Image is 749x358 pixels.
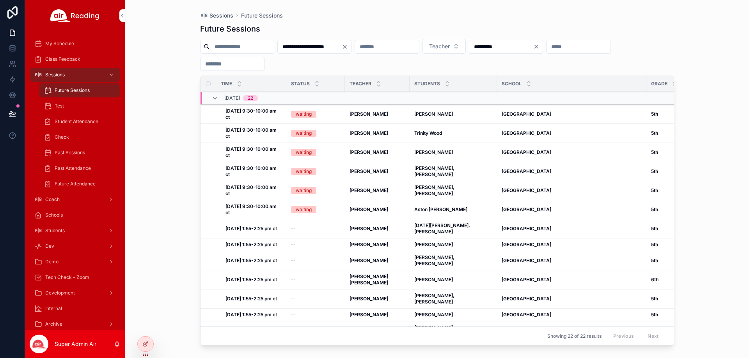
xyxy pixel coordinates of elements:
a: 5th [651,168,700,175]
a: [DATE] 1:55-2:25 pm ct [225,226,282,232]
strong: [PERSON_NAME] [414,242,453,247]
strong: [PERSON_NAME] [PERSON_NAME] [350,273,389,286]
a: 5th [651,206,700,213]
strong: [GEOGRAPHIC_DATA] [502,187,551,193]
strong: [GEOGRAPHIC_DATA] [502,296,551,302]
strong: [GEOGRAPHIC_DATA] [502,277,551,282]
span: Tech Check - Zoom [45,274,89,280]
strong: [DATE] 9:30-10:00 am ct [225,127,278,139]
a: -- [291,277,340,283]
strong: 5th [651,111,658,117]
span: Archive [45,321,62,327]
a: -- [291,296,340,302]
a: Past Attendance [39,161,120,175]
strong: [PERSON_NAME] [350,296,388,302]
a: 5th [651,257,700,264]
span: Time [221,81,232,87]
span: Sessions [209,12,233,19]
a: Class Feedback [30,52,120,66]
a: [PERSON_NAME] [350,312,405,318]
a: [PERSON_NAME] [350,187,405,194]
a: [GEOGRAPHIC_DATA] [502,187,642,194]
strong: [GEOGRAPHIC_DATA] [502,226,551,231]
a: [PERSON_NAME] [PERSON_NAME] [350,273,405,286]
div: waiting [296,168,312,175]
a: [PERSON_NAME] [414,149,492,155]
p: Super Admin Air [55,340,96,348]
span: Dev [45,243,54,249]
a: [DATE] 9:30-10:00 am ct [225,127,282,139]
strong: Aston [PERSON_NAME] [414,206,467,212]
div: waiting [296,206,312,213]
a: [PERSON_NAME] [350,149,405,155]
strong: [GEOGRAPHIC_DATA] [502,312,551,317]
a: 5th [651,312,700,318]
strong: [GEOGRAPHIC_DATA] [502,149,551,155]
strong: [DATE] 9:30-10:00 am ct [225,108,278,120]
a: Tech Check - Zoom [30,270,120,284]
button: Select Button [422,39,466,54]
a: [PERSON_NAME] [350,206,405,213]
a: [GEOGRAPHIC_DATA] [502,277,642,283]
a: [GEOGRAPHIC_DATA] [502,312,642,318]
span: Student Attendance [55,118,98,125]
span: Teacher [350,81,371,87]
strong: [DATE] 1:55-2:25 pm ct [225,257,277,263]
a: [DATE] 1:55-2:25 pm ct [225,296,282,302]
strong: [PERSON_NAME] [350,206,388,212]
div: waiting [296,130,312,137]
a: [GEOGRAPHIC_DATA] [502,296,642,302]
strong: 6th [651,277,658,282]
strong: [GEOGRAPHIC_DATA] [502,111,551,117]
span: Sessions [45,72,65,78]
h1: Future Sessions [200,23,260,34]
a: -- [291,312,340,318]
a: [PERSON_NAME] [350,130,405,136]
a: Test [39,99,120,113]
a: 5th [651,130,700,136]
strong: [PERSON_NAME], [PERSON_NAME] [414,324,456,337]
span: School [502,81,522,87]
a: [PERSON_NAME] [350,111,405,117]
a: waiting [291,111,340,118]
strong: 5th [651,187,658,193]
a: Future Attendance [39,177,120,191]
a: Coach [30,192,120,206]
span: Past Sessions [55,150,85,156]
span: Showing 22 of 22 results [547,333,602,339]
strong: [DATE] 9:30-10:00 am ct [225,165,278,177]
span: Check [55,134,69,140]
strong: [PERSON_NAME], [PERSON_NAME] [414,254,456,266]
a: waiting [291,168,340,175]
span: -- [291,242,296,248]
a: waiting [291,149,340,156]
span: Students [414,81,440,87]
span: Coach [45,196,60,203]
strong: 5th [651,242,658,247]
strong: [PERSON_NAME], [PERSON_NAME] [414,184,456,196]
a: [GEOGRAPHIC_DATA] [502,168,642,175]
a: 5th [651,296,700,302]
a: Future Sessions [241,12,283,19]
a: 5th [651,149,700,155]
a: waiting [291,130,340,137]
strong: 5th [651,130,658,136]
a: 5th [651,111,700,117]
strong: [PERSON_NAME] [350,242,388,247]
strong: 5th [651,257,658,263]
strong: [PERSON_NAME] [414,149,453,155]
a: Sessions [200,12,233,19]
strong: 5th [651,296,658,302]
strong: [PERSON_NAME] [350,187,388,193]
a: [DATE] 1:55-2:25 pm ct [225,242,282,248]
span: Future Sessions [55,87,90,93]
strong: [DATE] 1:55-2:25 pm ct [225,296,277,302]
strong: [PERSON_NAME] [414,312,453,317]
span: Teacher [429,42,450,50]
div: 22 [248,95,253,101]
strong: [PERSON_NAME] [350,149,388,155]
span: -- [291,296,296,302]
strong: [PERSON_NAME] [414,277,453,282]
span: -- [291,312,296,318]
span: Past Attendance [55,165,91,171]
